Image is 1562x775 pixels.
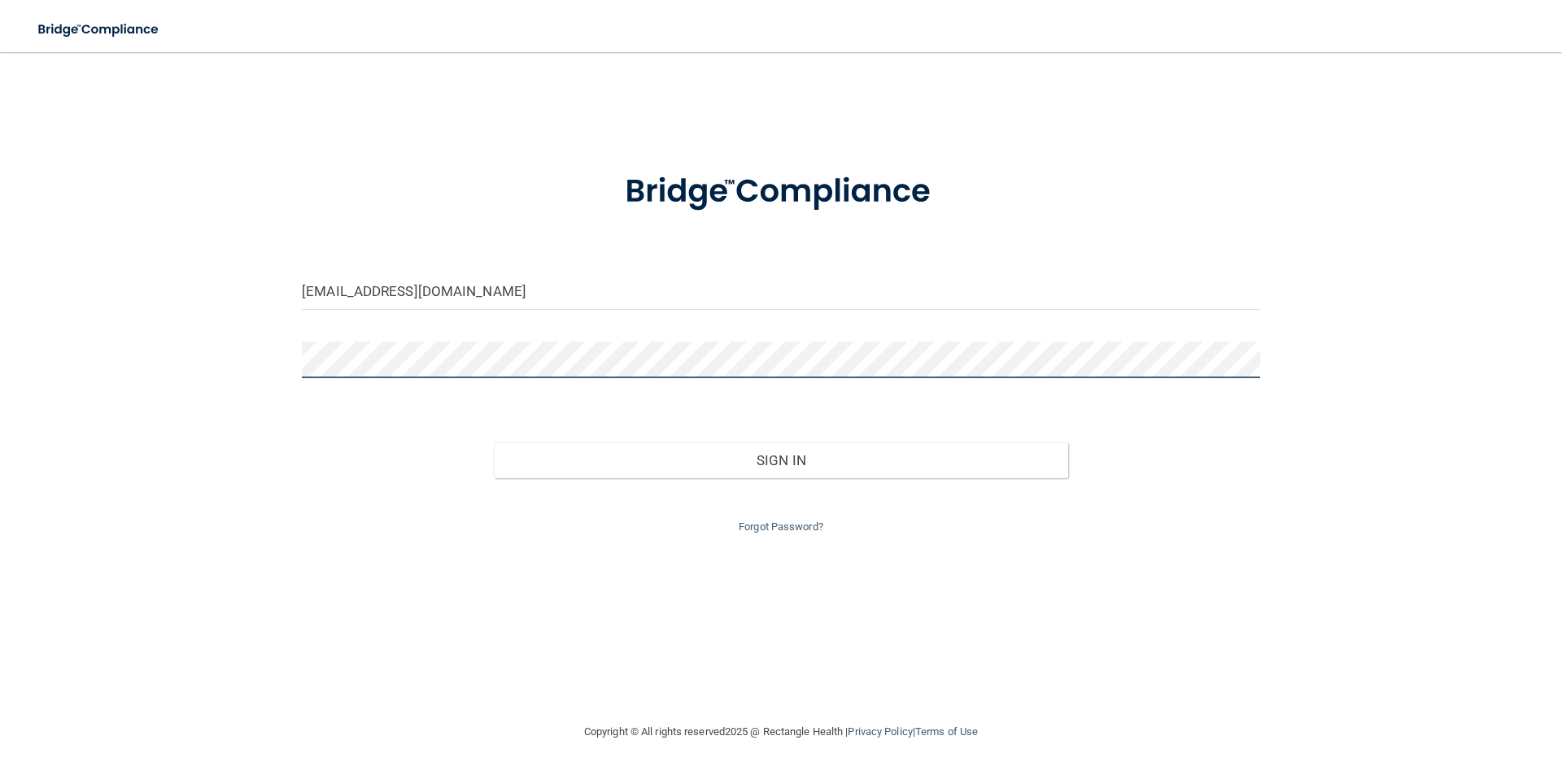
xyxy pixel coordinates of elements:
[494,442,1069,478] button: Sign In
[848,725,912,738] a: Privacy Policy
[1281,660,1542,725] iframe: Drift Widget Chat Controller
[484,706,1078,758] div: Copyright © All rights reserved 2025 @ Rectangle Health | |
[915,725,978,738] a: Terms of Use
[739,520,823,533] a: Forgot Password?
[591,150,971,234] img: bridge_compliance_login_screen.278c3ca4.svg
[24,13,174,46] img: bridge_compliance_login_screen.278c3ca4.svg
[302,273,1260,310] input: Email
